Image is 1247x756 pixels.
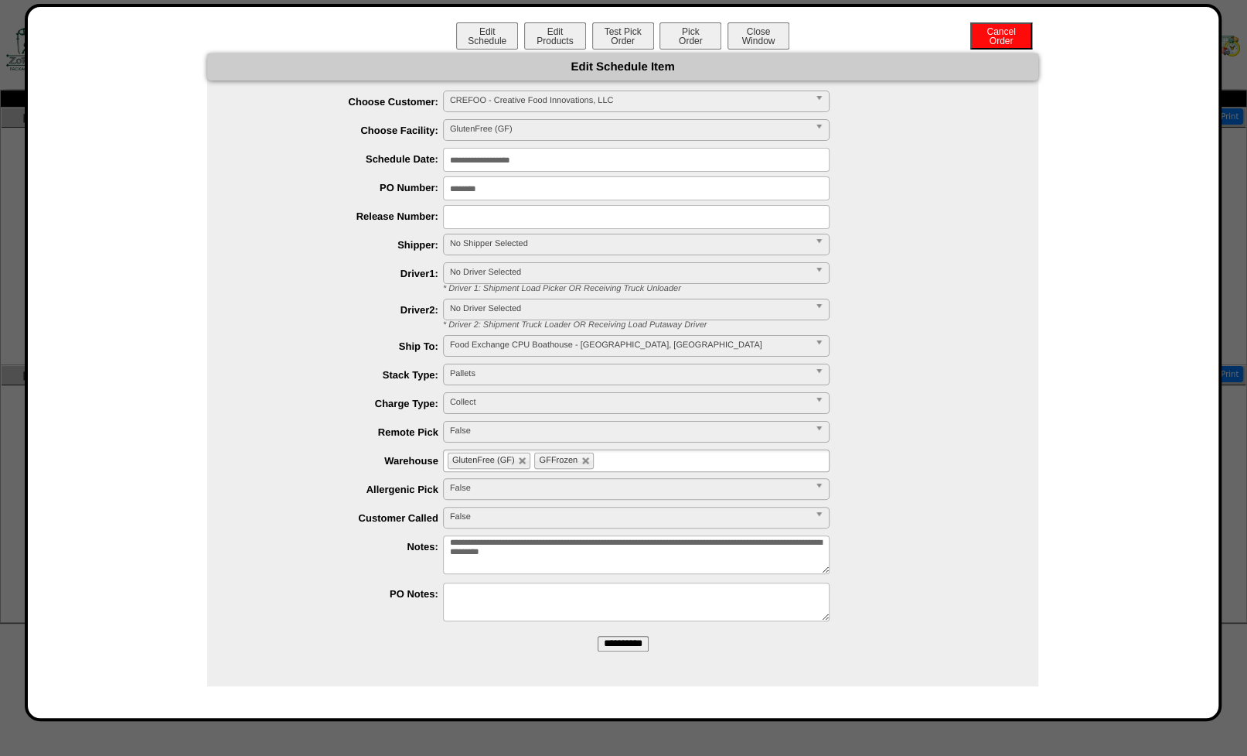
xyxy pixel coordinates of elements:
[238,304,443,316] label: Driver2:
[238,369,443,381] label: Stack Type:
[450,234,809,253] span: No Shipper Selected
[238,239,443,251] label: Shipper:
[450,120,809,139] span: GlutenFree (GF)
[592,22,654,50] button: Test PickOrder
[431,284,1038,293] div: * Driver 1: Shipment Load Picker OR Receiving Truck Unloader
[238,455,443,467] label: Warehouse
[238,484,443,495] label: Allergenic Pick
[238,268,443,279] label: Driver1:
[450,336,809,354] span: Food Exchange CPU Boathouse - [GEOGRAPHIC_DATA], [GEOGRAPHIC_DATA]
[970,22,1032,50] button: CancelOrder
[450,299,809,318] span: No Driver Selected
[452,456,515,465] span: GlutenFree (GF)
[450,91,809,110] span: CREFOO - Creative Food Innovations, LLC
[726,35,791,46] a: CloseWindow
[238,210,443,222] label: Release Number:
[727,22,789,50] button: CloseWindow
[238,153,443,165] label: Schedule Date:
[238,426,443,438] label: Remote Pick
[659,22,721,50] button: PickOrder
[524,22,586,50] button: EditProducts
[238,182,443,193] label: PO Number:
[238,125,443,136] label: Choose Facility:
[450,364,809,383] span: Pallets
[238,96,443,108] label: Choose Customer:
[207,53,1038,80] div: Edit Schedule Item
[456,22,518,50] button: EditSchedule
[431,320,1038,330] div: * Driver 2: Shipment Truck Loader OR Receiving Load Putaway Driver
[450,422,809,440] span: False
[238,541,443,552] label: Notes:
[238,588,443,600] label: PO Notes:
[450,479,809,498] span: False
[450,263,809,282] span: No Driver Selected
[238,512,443,524] label: Customer Called
[450,508,809,526] span: False
[238,340,443,352] label: Ship To:
[450,393,809,412] span: Collect
[238,398,443,409] label: Charge Type:
[539,456,578,465] span: GFFrozen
